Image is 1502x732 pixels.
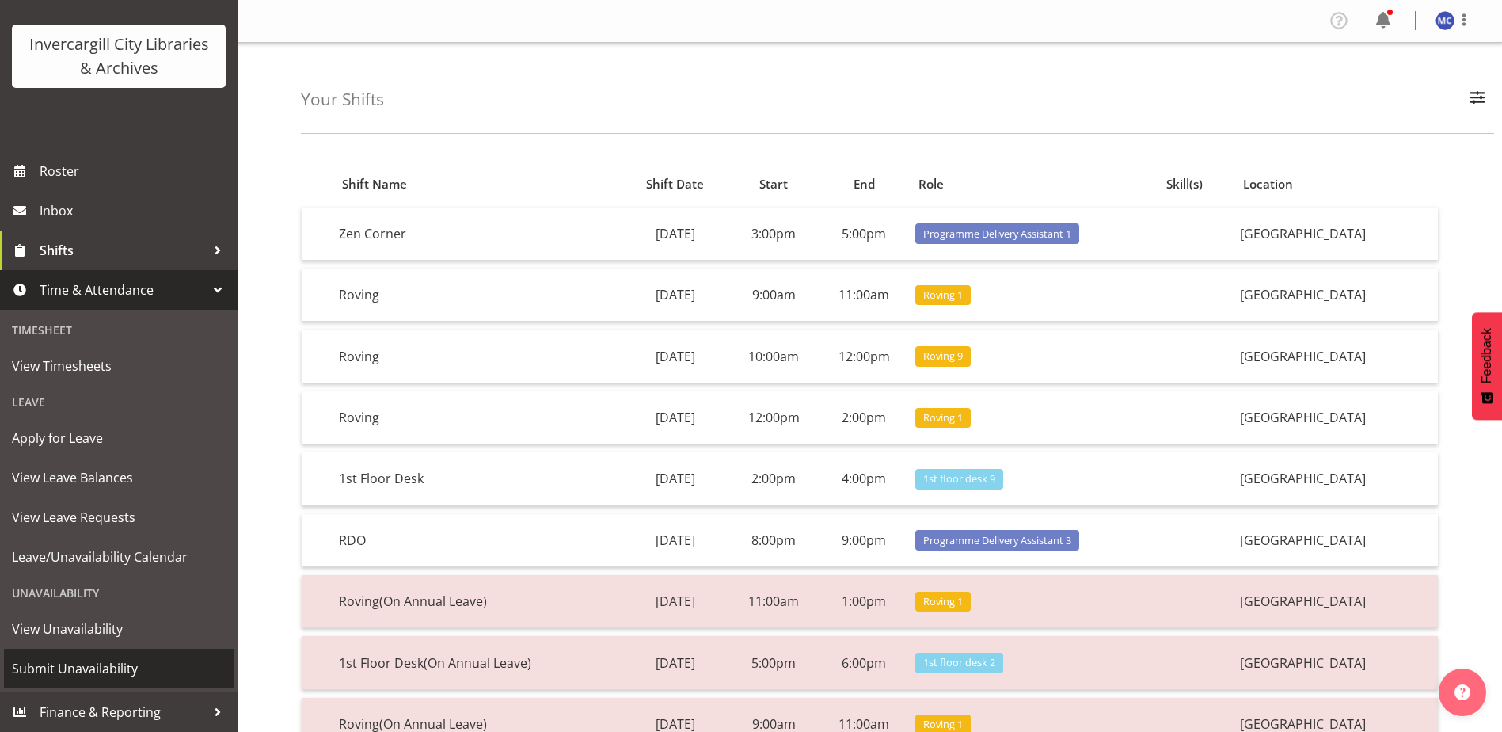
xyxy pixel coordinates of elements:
[728,330,819,383] td: 10:00am
[728,452,819,505] td: 2:00pm
[4,649,234,688] a: Submit Unavailability
[333,208,622,261] td: Zen Corner
[1435,11,1454,30] img: maria-catu11656.jpg
[1234,269,1438,322] td: [GEOGRAPHIC_DATA]
[923,533,1071,548] span: Programme Delivery Assistant 3
[819,452,909,505] td: 4:00pm
[646,175,704,193] span: Shift Date
[1472,312,1502,420] button: Feedback - Show survey
[4,386,234,418] div: Leave
[1234,514,1438,567] td: [GEOGRAPHIC_DATA]
[728,636,819,689] td: 5:00pm
[622,636,728,689] td: [DATE]
[333,391,622,444] td: Roving
[622,330,728,383] td: [DATE]
[1480,328,1494,383] span: Feedback
[12,617,226,641] span: View Unavailability
[4,537,234,577] a: Leave/Unavailability Calendar
[1234,575,1438,628] td: [GEOGRAPHIC_DATA]
[728,391,819,444] td: 12:00pm
[728,208,819,261] td: 3:00pm
[333,452,622,505] td: 1st Floor Desk
[854,175,875,193] span: End
[819,208,909,261] td: 5:00pm
[40,700,206,724] span: Finance & Reporting
[819,514,909,567] td: 9:00pm
[333,575,622,628] td: Roving
[342,175,407,193] span: Shift Name
[622,208,728,261] td: [DATE]
[4,609,234,649] a: View Unavailability
[4,577,234,609] div: Unavailability
[4,498,234,537] a: View Leave Requests
[1454,684,1470,700] img: help-xxl-2.png
[379,593,487,610] span: (On Annual Leave)
[819,636,909,689] td: 6:00pm
[819,269,909,322] td: 11:00am
[622,575,728,628] td: [DATE]
[819,391,909,444] td: 2:00pm
[923,471,995,486] span: 1st floor desk 9
[12,545,226,569] span: Leave/Unavailability Calendar
[622,269,728,322] td: [DATE]
[40,159,230,183] span: Roster
[759,175,788,193] span: Start
[622,452,728,505] td: [DATE]
[923,227,1071,242] span: Programme Delivery Assistant 1
[728,269,819,322] td: 9:00am
[4,458,234,498] a: View Leave Balances
[12,505,226,529] span: View Leave Requests
[923,655,995,670] span: 1st floor desk 2
[1461,82,1494,117] button: Filter Employees
[923,349,963,364] span: Roving 9
[40,278,206,302] span: Time & Attendance
[333,330,622,383] td: Roving
[40,199,230,223] span: Inbox
[923,288,963,303] span: Roving 1
[918,175,944,193] span: Role
[819,575,909,628] td: 1:00pm
[1234,391,1438,444] td: [GEOGRAPHIC_DATA]
[923,717,963,732] span: Roving 1
[12,426,226,450] span: Apply for Leave
[12,354,226,378] span: View Timesheets
[4,314,234,346] div: Timesheet
[923,410,963,425] span: Roving 1
[923,594,963,609] span: Roving 1
[301,90,384,109] h4: Your Shifts
[1166,175,1203,193] span: Skill(s)
[12,466,226,490] span: View Leave Balances
[1234,452,1438,505] td: [GEOGRAPHIC_DATA]
[1234,330,1438,383] td: [GEOGRAPHIC_DATA]
[1234,208,1438,261] td: [GEOGRAPHIC_DATA]
[333,636,622,689] td: 1st Floor Desk
[1234,636,1438,689] td: [GEOGRAPHIC_DATA]
[622,391,728,444] td: [DATE]
[4,346,234,386] a: View Timesheets
[40,238,206,262] span: Shifts
[333,269,622,322] td: Roving
[28,32,210,80] div: Invercargill City Libraries & Archives
[728,514,819,567] td: 8:00pm
[424,654,531,672] span: (On Annual Leave)
[12,657,226,681] span: Submit Unavailability
[1243,175,1293,193] span: Location
[622,514,728,567] td: [DATE]
[4,418,234,458] a: Apply for Leave
[728,575,819,628] td: 11:00am
[333,514,622,567] td: RDO
[819,330,909,383] td: 12:00pm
